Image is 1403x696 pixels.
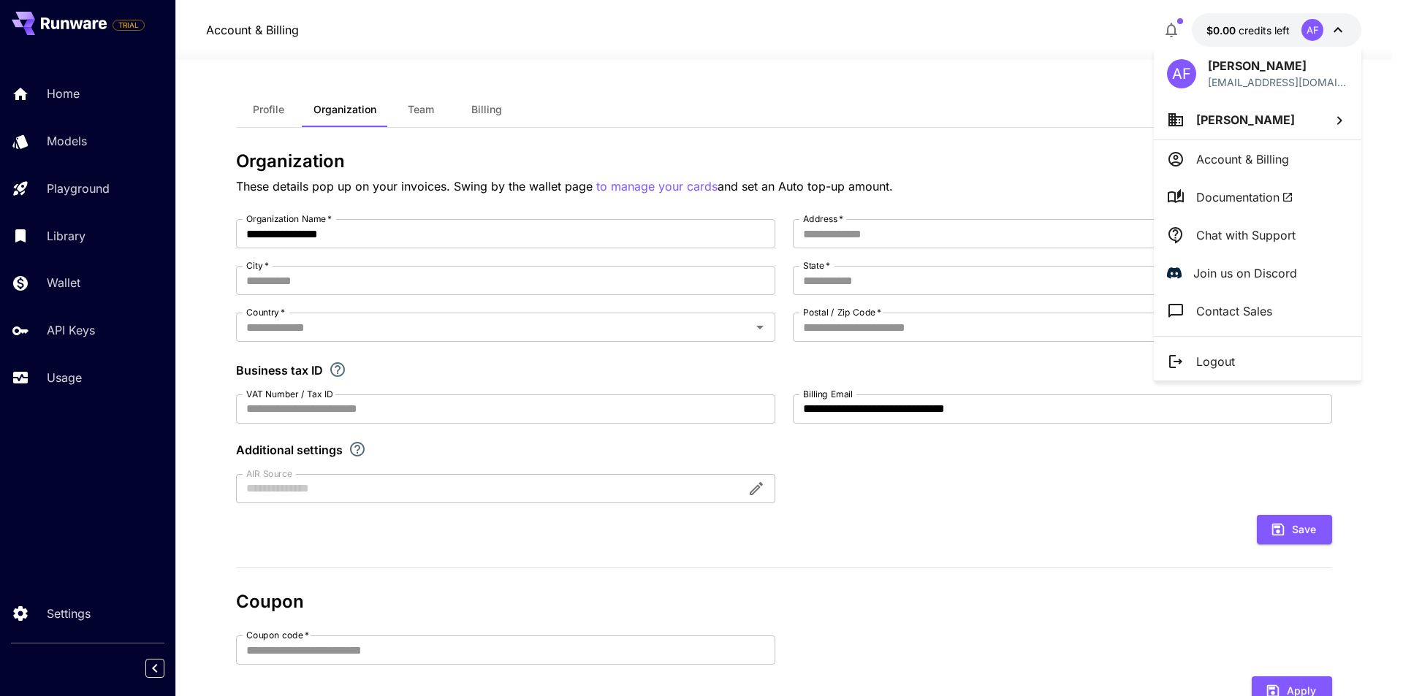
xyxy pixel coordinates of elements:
[1196,302,1272,320] p: Contact Sales
[1193,264,1297,282] p: Join us on Discord
[1196,353,1235,370] p: Logout
[1196,150,1289,168] p: Account & Billing
[1208,57,1348,74] p: [PERSON_NAME]
[1154,100,1361,139] button: [PERSON_NAME]
[1167,59,1196,88] div: AF
[1196,226,1296,244] p: Chat with Support
[1196,188,1293,206] span: Documentation
[1196,112,1295,127] span: [PERSON_NAME]
[1208,74,1348,90] div: aloisioferreiraoficial@gmail.com
[1208,74,1348,90] p: [EMAIL_ADDRESS][DOMAIN_NAME]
